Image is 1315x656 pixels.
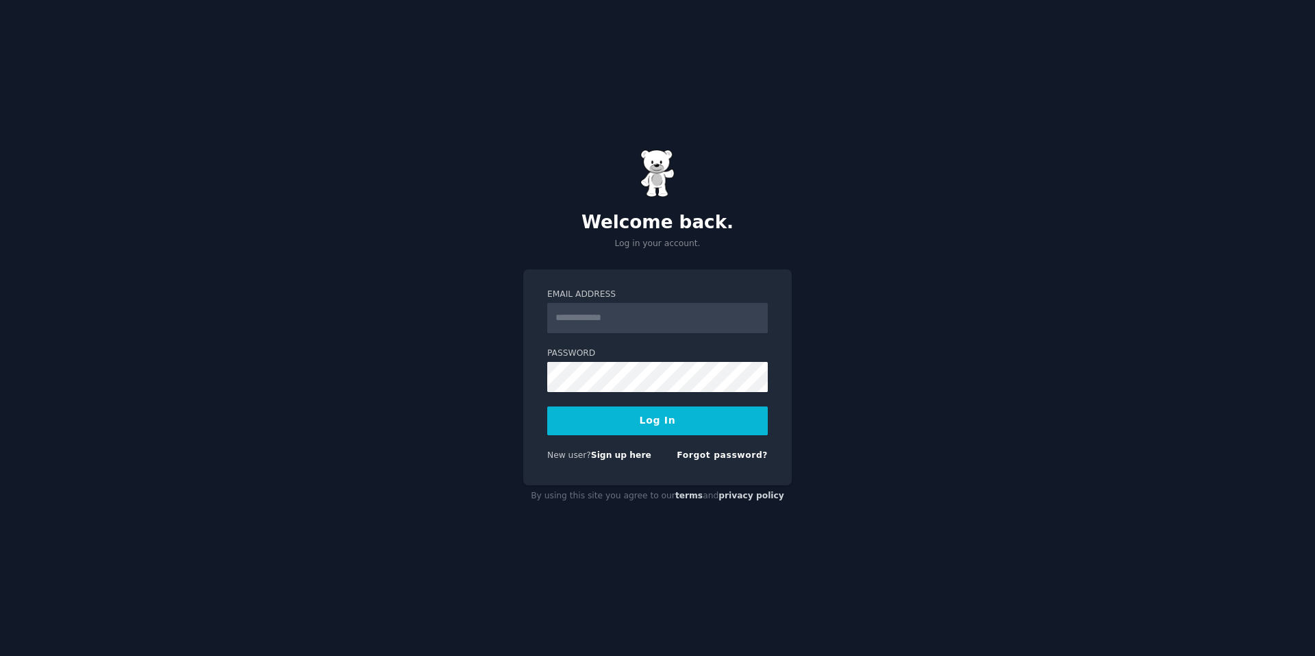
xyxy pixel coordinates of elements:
span: New user? [547,450,591,460]
a: privacy policy [718,491,784,500]
img: Gummy Bear [640,149,675,197]
a: Sign up here [591,450,651,460]
h2: Welcome back. [523,212,792,234]
label: Email Address [547,289,768,301]
a: Forgot password? [677,450,768,460]
label: Password [547,348,768,360]
button: Log In [547,406,768,435]
p: Log in your account. [523,238,792,250]
div: By using this site you agree to our and [523,485,792,507]
a: terms [675,491,703,500]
